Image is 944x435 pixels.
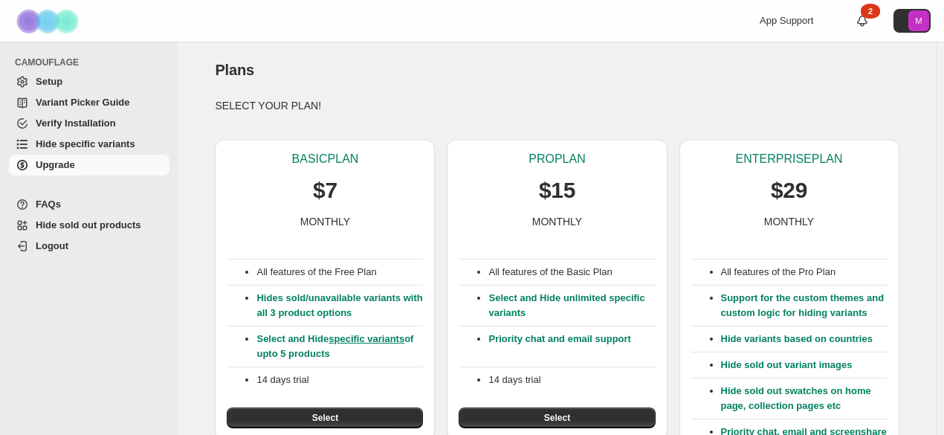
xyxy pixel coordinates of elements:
[764,214,814,229] p: MONTHLY
[721,265,888,280] p: All features of the Pro Plan
[15,57,171,68] span: CAMOUFLAGE
[36,138,135,149] span: Hide specific variants
[735,152,842,167] p: ENTERPRISE PLAN
[36,219,141,231] span: Hide sold out products
[488,332,655,361] p: Priority chat and email support
[256,265,423,280] p: All features of the Free Plan
[771,175,807,205] p: $29
[908,10,929,31] span: Avatar with initials M
[9,194,169,215] a: FAQs
[861,4,880,19] div: 2
[256,291,423,320] p: Hides sold/unavailable variants with all 3 product options
[488,265,655,280] p: All features of the Basic Plan
[9,134,169,155] a: Hide specific variants
[329,333,404,344] a: specific variants
[760,15,813,26] span: App Support
[528,152,585,167] p: PRO PLAN
[539,175,575,205] p: $15
[459,407,655,428] button: Select
[9,71,169,92] a: Setup
[532,214,582,229] p: MONTHLY
[215,98,899,113] p: SELECT YOUR PLAN!
[256,332,423,361] p: Select and Hide of upto 5 products
[488,291,655,320] p: Select and Hide unlimited specific variants
[9,113,169,134] a: Verify Installation
[721,332,888,347] p: Hide variants based on countries
[544,412,570,424] span: Select
[915,16,922,25] text: M
[855,13,870,28] a: 2
[215,62,253,78] span: Plans
[36,117,116,129] span: Verify Installation
[12,1,86,42] img: Camouflage
[36,97,129,108] span: Variant Picker Guide
[893,9,931,33] button: Avatar with initials M
[9,215,169,236] a: Hide sold out products
[292,152,359,167] p: BASIC PLAN
[36,240,68,251] span: Logout
[227,407,423,428] button: Select
[313,175,337,205] p: $7
[9,236,169,257] a: Logout
[721,291,888,320] p: Support for the custom themes and custom logic for hiding variants
[9,92,169,113] a: Variant Picker Guide
[9,155,169,175] a: Upgrade
[488,373,655,387] p: 14 days trial
[36,199,61,210] span: FAQs
[721,358,888,373] p: Hide sold out variant images
[300,214,350,229] p: MONTHLY
[36,159,75,170] span: Upgrade
[256,373,423,387] p: 14 days trial
[36,76,62,87] span: Setup
[721,384,888,413] p: Hide sold out swatches on home page, collection pages etc
[312,412,338,424] span: Select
